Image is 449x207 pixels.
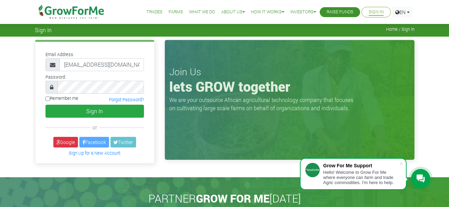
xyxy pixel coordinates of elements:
span: Home / Sign In [386,27,414,32]
a: Forgot Password? [109,97,144,102]
label: Password: [45,74,66,80]
a: EN [392,7,413,17]
input: Remember me [45,96,50,101]
label: Email Address: [45,51,74,58]
p: We are your outsource African agricultural technology company that focuses on cultivating large s... [169,96,357,112]
input: Email Address [60,58,144,71]
a: Raise Funds [327,9,353,16]
a: What We Do [189,9,215,16]
h1: lets GROW together [169,78,410,95]
a: About Us [221,9,245,16]
a: Trades [146,9,162,16]
button: Sign In [45,105,144,118]
a: Sign Up for a New Account [69,150,120,156]
a: Sign In [369,9,384,16]
h2: PARTNER [DATE] [38,192,412,205]
div: or [45,123,144,131]
div: Grow For Me Support [323,163,399,168]
a: Investors [290,9,316,16]
h3: Join Us [169,66,410,78]
a: Farms [169,9,183,16]
span: Sign In [35,27,52,33]
a: Google [53,137,78,147]
div: Hello! Welcome to Grow For Me where everyone can farm and trade Agric commodities. I'm here to help. [323,170,399,185]
label: Remember me [45,95,78,102]
a: How it Works [251,9,284,16]
span: GROW FOR ME [196,191,269,206]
